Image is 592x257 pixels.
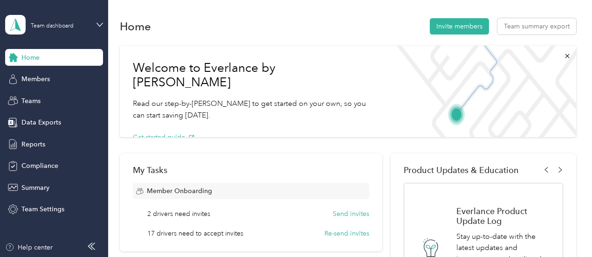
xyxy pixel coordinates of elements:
button: Invite members [430,18,489,35]
img: Welcome to everlance [389,46,576,137]
button: Team summary export [497,18,576,35]
button: Re-send invites [324,229,369,238]
span: Summary [21,183,49,193]
div: My Tasks [133,165,370,175]
h1: Welcome to Everlance by [PERSON_NAME] [133,61,376,90]
div: Team dashboard [31,23,74,29]
span: Data Exports [21,118,61,127]
span: Compliance [21,161,58,171]
span: Members [21,74,50,84]
iframe: Everlance-gr Chat Button Frame [540,205,592,257]
span: Home [21,53,40,63]
span: 2 drivers need invites [147,209,210,219]
span: Team Settings [21,204,64,214]
button: Help center [5,243,53,252]
p: Read our step-by-[PERSON_NAME] to get started on your own, so you can start saving [DATE]. [133,98,376,121]
button: Send invites [333,209,369,219]
h1: Home [120,21,151,31]
h1: Everlance Product Update Log [456,206,553,226]
span: Teams [21,96,41,106]
span: Member Onboarding [147,186,212,196]
button: Get started guide [133,132,195,142]
span: Product Updates & Education [404,165,519,175]
span: Reports [21,139,45,149]
span: 17 drivers need to accept invites [147,229,243,238]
